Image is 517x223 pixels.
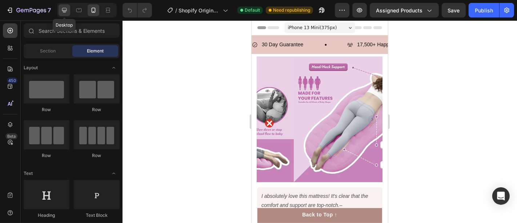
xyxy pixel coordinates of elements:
[108,62,120,74] span: Toggle open
[3,3,54,17] button: 7
[24,212,69,219] div: Heading
[475,7,493,14] div: Publish
[74,212,120,219] div: Text Block
[105,20,166,29] p: 17,500+ Happy Customers
[448,7,460,13] span: Save
[87,48,104,54] span: Element
[6,188,131,203] button: Back to Top ↑
[51,191,85,198] div: Back to Top ↑
[108,168,120,179] span: Toggle open
[492,187,510,205] div: Open Intercom Messenger
[179,7,220,14] span: Shopify Original Product Template
[5,133,17,139] div: Beta
[245,7,260,13] span: Default
[7,78,17,83] div: 450
[123,3,152,17] div: Undo/Redo
[116,95,125,103] button: Carousel Next Arrow
[10,173,117,188] i: I absolutely love this mattress! It's clear that the comfort and support are top-notch.
[24,170,33,177] span: Text
[24,23,120,38] input: Search Sections & Elements
[273,7,310,13] span: Need republishing
[10,171,127,199] p: – [PERSON_NAME]
[469,3,499,17] button: Publish
[175,7,177,14] span: /
[11,95,20,103] button: Carousel Back Arrow
[48,6,51,15] p: 7
[24,64,38,71] span: Layout
[370,3,439,17] button: Assigned Products
[252,20,388,223] iframe: Design area
[74,106,120,113] div: Row
[74,152,120,159] div: Row
[376,7,422,14] span: Assigned Products
[24,152,69,159] div: Row
[24,106,69,113] div: Row
[442,3,466,17] button: Save
[40,48,56,54] span: Section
